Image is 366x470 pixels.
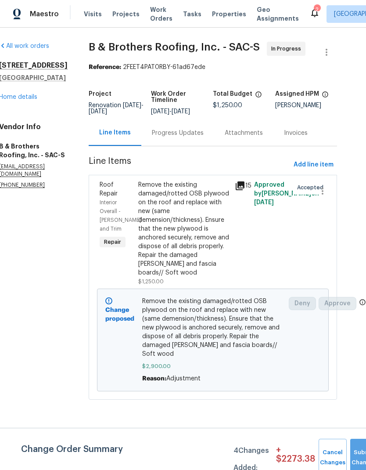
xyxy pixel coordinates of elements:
[297,183,327,192] span: Accepted
[112,10,140,18] span: Projects
[89,63,337,72] div: 2FEET4PAT0RBY-61ad67ede
[225,129,263,137] div: Attachments
[100,238,125,246] span: Repair
[138,181,230,277] div: Remove the existing damaged/rotted OSB plywood on the roof and replace with new (same demension/t...
[166,376,201,382] span: Adjustment
[138,279,164,284] span: $1,250.00
[183,11,201,17] span: Tasks
[123,102,141,108] span: [DATE]
[151,108,190,115] span: -
[30,10,59,18] span: Maestro
[89,91,111,97] h5: Project
[105,307,134,322] b: Change proposed
[152,129,204,137] div: Progress Updates
[89,102,144,115] span: Renovation
[89,102,144,115] span: -
[314,5,320,14] div: 2
[212,10,246,18] span: Properties
[100,182,118,197] span: Roof Repair
[89,42,260,52] span: B & Brothers Roofing, Inc. - SAC-S
[319,297,356,310] button: Approve
[254,182,319,206] span: Approved by [PERSON_NAME] on
[284,129,308,137] div: Invoices
[322,91,329,102] span: The hpm assigned to this work order.
[89,157,290,173] span: Line Items
[271,44,305,53] span: In Progress
[172,108,190,115] span: [DATE]
[151,108,169,115] span: [DATE]
[151,91,213,103] h5: Work Order Timeline
[254,199,274,206] span: [DATE]
[255,91,262,102] span: The total cost of line items that have been proposed by Opendoor. This sum includes line items th...
[235,181,249,191] div: 15
[359,299,366,308] span: Only a market manager or an area construction manager can approve
[213,102,242,108] span: $1,250.00
[142,297,284,358] span: Remove the existing damaged/rotted OSB plywood on the roof and replace with new (same demension/t...
[275,91,319,97] h5: Assigned HPM
[290,157,337,173] button: Add line item
[294,159,334,170] span: Add line item
[89,108,107,115] span: [DATE]
[89,64,121,70] b: Reference:
[100,200,141,231] span: Interior Overall - [PERSON_NAME] and Trim
[275,102,337,108] div: [PERSON_NAME]
[257,5,299,23] span: Geo Assignments
[213,91,252,97] h5: Total Budget
[99,128,131,137] div: Line Items
[142,376,166,382] span: Reason:
[150,5,172,23] span: Work Orders
[142,362,284,371] span: $2,900.00
[84,10,102,18] span: Visits
[289,297,316,310] button: Deny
